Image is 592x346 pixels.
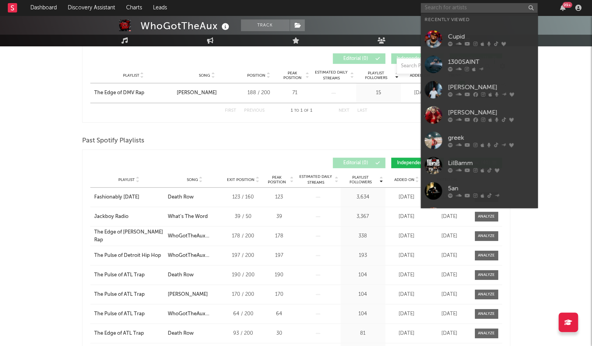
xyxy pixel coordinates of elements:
a: LilBamm [421,153,538,178]
button: Previous [244,109,265,113]
div: The Pulse of ATL Trap [94,310,145,318]
span: Past Spotify Playlists [82,136,144,146]
div: The Edge of DMV Rap [94,89,144,97]
a: The Edge of ATL Trap [94,330,164,337]
div: [DATE] [387,330,426,337]
div: 1300SAINT [448,57,534,67]
div: [DATE] [430,232,469,240]
span: Playlist Followers [358,71,394,80]
div: [DATE] [387,232,426,240]
button: First [225,109,236,113]
div: 188 / 200 [241,89,276,97]
div: [DATE] [430,330,469,337]
div: 170 / 200 [226,291,261,299]
div: [DATE] [387,310,426,318]
div: 104 [343,271,383,279]
div: 123 [265,193,294,201]
div: [DATE] [387,252,426,260]
div: 64 / 200 [226,310,261,318]
div: [DATE] [387,213,426,221]
div: [DATE] [387,193,426,201]
a: The Edge of [PERSON_NAME] Rap [94,228,164,244]
input: Search for artists [421,3,538,13]
span: Song [187,177,198,182]
div: 197 / 200 [226,252,261,260]
span: Playlist Followers [343,175,379,184]
div: The Edge of ATL Trap [94,330,144,337]
a: The Pulse of ATL Trap [94,310,164,318]
div: 104 [343,310,383,318]
div: WhoGotTheAux Presents: Old Life [168,310,221,318]
div: Recently Viewed [425,15,534,25]
span: Playlist [118,177,135,182]
a: Fashionably [DATE] [94,193,164,201]
a: greek [421,128,538,153]
a: Death Row [168,330,221,337]
div: [DATE] [387,291,426,299]
div: The Pulse of Detroit Hip Hop [94,252,161,260]
a: [PERSON_NAME] [421,102,538,128]
button: Editorial(0) [333,158,385,168]
div: 190 [265,271,294,279]
button: 99+ [560,5,566,11]
a: The Edge of DMV Rap [94,89,173,97]
div: Fashionably [DATE] [94,193,139,201]
div: Jackboy Radio [94,213,128,221]
div: [PERSON_NAME] [448,108,534,117]
span: Exit Position [227,177,255,182]
div: 193 [343,252,383,260]
span: Playlist [123,73,139,78]
div: What's The Word [168,213,208,221]
button: Independent(1) [391,158,444,168]
div: 170 [265,291,294,299]
div: 338 [343,232,383,240]
button: Track [241,19,290,31]
div: 3,367 [343,213,383,221]
a: The Pulse of ATL Trap [94,271,164,279]
div: The Pulse of ATL Trap [94,271,145,279]
a: Jackboy Radio [94,213,164,221]
div: 64 [265,310,294,318]
div: 81 [343,330,383,337]
div: [PERSON_NAME] [168,291,208,299]
span: Position [247,73,265,78]
div: 30 [265,330,294,337]
a: The Pulse of ATL Trap [94,291,164,299]
button: Next [339,109,350,113]
a: WhoGotTheAux Presents: Old Life [168,252,221,260]
a: 5an [421,178,538,204]
a: What's The Word [168,213,221,221]
div: 1 1 1 [280,106,323,116]
div: 190 / 200 [226,271,261,279]
div: [PERSON_NAME] [177,89,217,97]
input: Search Playlists/Charts [397,58,494,74]
div: [DATE] [430,213,469,221]
a: WhoGotTheAux Presents: Old Life [168,232,221,240]
a: Death Row [168,271,221,279]
button: Editorial(0) [333,53,385,64]
div: Death Row [168,193,194,201]
div: 178 [265,232,294,240]
div: [DATE] [387,271,426,279]
span: Estimated Daily Streams [313,70,350,81]
button: Independent(0) [391,53,444,64]
div: Cupid [448,32,534,41]
div: Death Row [168,330,194,337]
a: [PERSON_NAME] [421,204,538,229]
div: 123 / 160 [226,193,261,201]
div: [DATE] [430,291,469,299]
div: [DATE] [430,252,469,260]
a: 1300SAINT [421,52,538,77]
div: 104 [343,291,383,299]
div: 15 [358,89,399,97]
div: 71 [280,89,309,97]
span: Peak Position [280,71,305,80]
div: WhoGotTheAux [141,19,231,32]
span: to [294,109,299,112]
div: greek [448,133,534,142]
span: Song [199,73,210,78]
span: Independent ( 1 ) [396,161,432,165]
